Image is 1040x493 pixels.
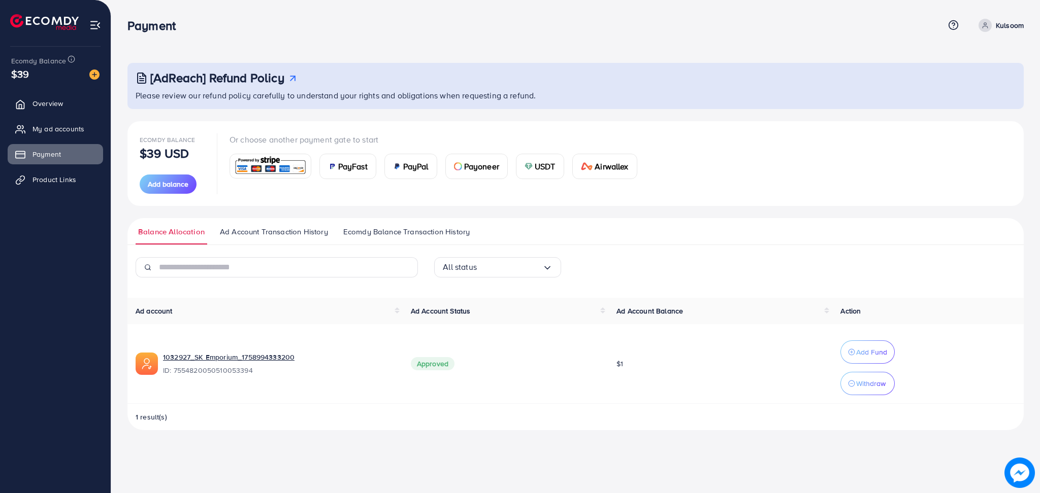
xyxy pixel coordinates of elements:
[148,179,188,189] span: Add balance
[32,124,84,134] span: My ad accounts
[403,160,429,172] span: PayPal
[319,154,376,179] a: cardPayFast
[535,160,556,172] span: USDT
[89,19,101,31] img: menu
[230,133,645,146] p: Or choose another payment gate to start
[477,259,542,275] input: Search for option
[1004,457,1035,488] img: image
[140,174,197,194] button: Add balance
[595,160,628,172] span: Airwallex
[136,306,173,316] span: Ad account
[443,259,477,275] span: All status
[8,93,103,114] a: Overview
[89,69,100,80] img: image
[140,135,195,144] span: Ecomdy Balance
[525,162,533,170] img: card
[32,174,76,185] span: Product Links
[163,365,395,375] span: ID: 7554820050510053394
[616,306,683,316] span: Ad Account Balance
[856,377,886,390] p: Withdraw
[230,154,311,179] a: card
[11,66,29,81] span: $39
[840,372,895,395] button: Withdraw
[233,155,308,177] img: card
[384,154,437,179] a: cardPayPal
[150,71,284,85] h3: [AdReach] Refund Policy
[136,412,167,422] span: 1 result(s)
[220,226,328,237] span: Ad Account Transaction History
[127,18,184,33] h3: Payment
[411,357,454,370] span: Approved
[338,160,368,172] span: PayFast
[10,14,79,30] img: logo
[8,119,103,139] a: My ad accounts
[464,160,499,172] span: Payoneer
[136,353,158,375] img: ic-ads-acc.e4c84228.svg
[974,19,1024,32] a: Kulsoom
[840,306,861,316] span: Action
[411,306,471,316] span: Ad Account Status
[163,352,395,375] div: <span class='underline'>1032927_SK Emporium_1758994333200</span></br>7554820050510053394
[8,169,103,190] a: Product Links
[516,154,564,179] a: cardUSDT
[343,226,470,237] span: Ecomdy Balance Transaction History
[32,149,61,159] span: Payment
[138,226,205,237] span: Balance Allocation
[8,144,103,164] a: Payment
[32,98,63,109] span: Overview
[996,19,1024,31] p: Kulsoom
[616,359,623,369] span: $1
[11,56,66,66] span: Ecomdy Balance
[572,154,637,179] a: cardAirwallex
[140,147,189,159] p: $39 USD
[163,352,295,362] a: 1032927_SK Emporium_1758994333200
[393,162,401,170] img: card
[445,154,508,179] a: cardPayoneer
[840,340,895,364] button: Add Fund
[581,162,593,170] img: card
[454,162,462,170] img: card
[328,162,336,170] img: card
[136,89,1018,101] p: Please review our refund policy carefully to understand your rights and obligations when requesti...
[434,257,561,277] div: Search for option
[856,346,887,358] p: Add Fund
